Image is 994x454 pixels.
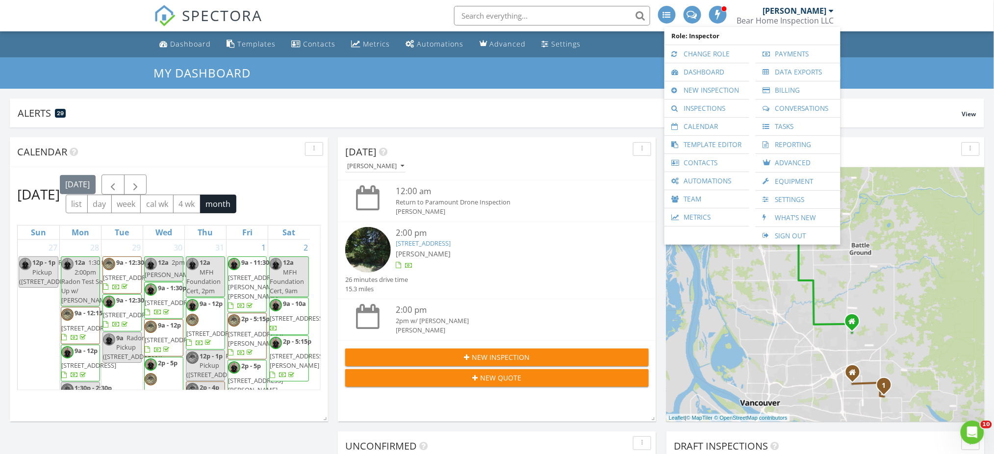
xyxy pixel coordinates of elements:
[669,154,744,172] a: Contacts
[140,195,174,214] button: cal wk
[111,195,141,214] button: week
[113,226,131,239] a: Tuesday
[102,256,142,294] a: 9a - 12:30p [STREET_ADDRESS]
[186,299,199,311] img: img_5727.jpeg
[228,273,283,301] span: [STREET_ADDRESS][PERSON_NAME][PERSON_NAME]
[304,39,336,49] div: Contacts
[182,5,263,25] span: SPECTORA
[61,258,111,304] span: 1:30 to 2:00pm Radon Test Set Up w/ [PERSON_NAME]
[200,383,219,392] span: 2p - 4p
[61,383,74,396] img: cpi.png
[144,282,183,319] a: 9a - 1:30p [STREET_ADDRESS]
[669,136,744,153] a: Template Editor
[143,240,184,446] td: Go to July 30, 2025
[669,415,685,421] a: Leaflet
[363,39,390,49] div: Metrics
[103,296,158,328] a: 9a - 12:30p [STREET_ADDRESS]
[228,361,283,404] a: 2p - 5p [STREET_ADDRESS][PERSON_NAME]
[75,383,112,392] span: 1:30p - 2:30p
[103,333,162,361] span: Radon Pickup ([STREET_ADDRESS])
[186,268,221,295] span: MFH Foundation Cert, 2pm
[228,360,267,406] a: 2p - 5p [STREET_ADDRESS][PERSON_NAME]
[145,258,157,270] img: img_5727.jpeg
[186,298,225,350] a: 9a - 12p [STREET_ADDRESS]
[962,110,976,118] span: View
[186,314,199,326] img: cpi.png
[345,160,406,173] button: [PERSON_NAME]
[270,258,282,270] img: img_5727.jpeg
[172,240,184,255] a: Go to July 30, 2025
[103,310,158,319] span: [STREET_ADDRESS]
[144,357,183,409] a: 2p - 5p [STREET_ADDRESS]
[18,240,59,446] td: Go to July 27, 2025
[228,258,240,270] img: img_5727.jpeg
[196,226,215,239] a: Thursday
[396,185,623,198] div: 12:00 am
[185,240,227,446] td: Go to July 31, 2025
[669,208,744,226] a: Metrics
[852,321,858,327] div: 12312 NE 107th WAY, VANCOUVER WA 98682
[29,226,48,239] a: Sunday
[345,369,649,387] button: New Quote
[345,349,649,366] button: New Inspection
[268,240,310,446] td: Go to August 2, 2025
[61,258,74,270] img: img_5727.jpeg
[59,240,101,446] td: Go to July 28, 2025
[490,39,526,49] div: Advanced
[145,358,200,406] a: 2p - 5p [STREET_ADDRESS]
[761,136,836,153] a: Reporting
[200,299,223,308] span: 9a - 12p
[61,307,100,344] a: 9a - 12:15p [STREET_ADDRESS]
[761,100,836,117] a: Conversations
[669,100,744,117] a: Inspections
[761,227,836,245] a: Sign Out
[302,240,310,255] a: Go to August 2, 2025
[761,81,836,99] a: Billing
[669,190,744,208] a: Team
[102,294,142,331] a: 9a - 12:30p [STREET_ADDRESS]
[669,172,744,190] a: Automations
[154,13,263,34] a: SPECTORA
[538,35,585,53] a: Settings
[241,314,270,323] span: 2p - 5:15p
[761,209,836,227] a: What's New
[241,258,273,267] span: 9a - 11:30a
[66,195,88,214] button: list
[763,6,827,16] div: [PERSON_NAME]
[981,421,992,429] span: 10
[145,283,157,296] img: img_5727.jpeg
[61,308,74,321] img: cpi.png
[396,198,623,207] div: Return to Paramount Drone Inspection
[687,415,713,421] a: © MapTiler
[345,275,408,284] div: 26 minutes drive time
[158,358,178,367] span: 2p - 5p
[145,321,157,333] img: cpi.png
[472,352,530,362] span: New Inspection
[153,226,174,239] a: Wednesday
[32,258,55,267] span: 12p - 1p
[345,227,649,294] a: 2:00 pm [STREET_ADDRESS] [PERSON_NAME] 26 minutes drive time 15.3 miles
[882,382,886,389] i: 1
[228,313,267,359] a: 2p - 5:15p [STREET_ADDRESS][PERSON_NAME]
[666,414,790,422] div: |
[18,106,962,120] div: Alerts
[103,273,158,282] span: [STREET_ADDRESS]
[200,352,223,360] span: 12p - 1p
[396,304,623,316] div: 2:00 pm
[228,314,283,357] a: 2p - 5:15p [STREET_ADDRESS][PERSON_NAME]
[270,352,325,370] span: [STREET_ADDRESS][PERSON_NAME]
[103,296,115,308] img: img_5727.jpeg
[186,329,241,338] span: [STREET_ADDRESS]
[130,240,143,255] a: Go to July 29, 2025
[87,195,112,214] button: day
[761,45,836,63] a: Payments
[269,298,309,335] a: 9a - 10a [STREET_ADDRESS]
[61,346,74,358] img: img_5727.jpeg
[61,308,116,341] a: 9a - 12:15p [STREET_ADDRESS]
[288,35,340,53] a: Contacts
[396,207,623,216] div: [PERSON_NAME]
[345,284,408,294] div: 15.3 miles
[669,118,744,135] a: Calendar
[186,299,241,347] a: 9a - 12p [STREET_ADDRESS]
[116,258,148,267] span: 9a - 12:30p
